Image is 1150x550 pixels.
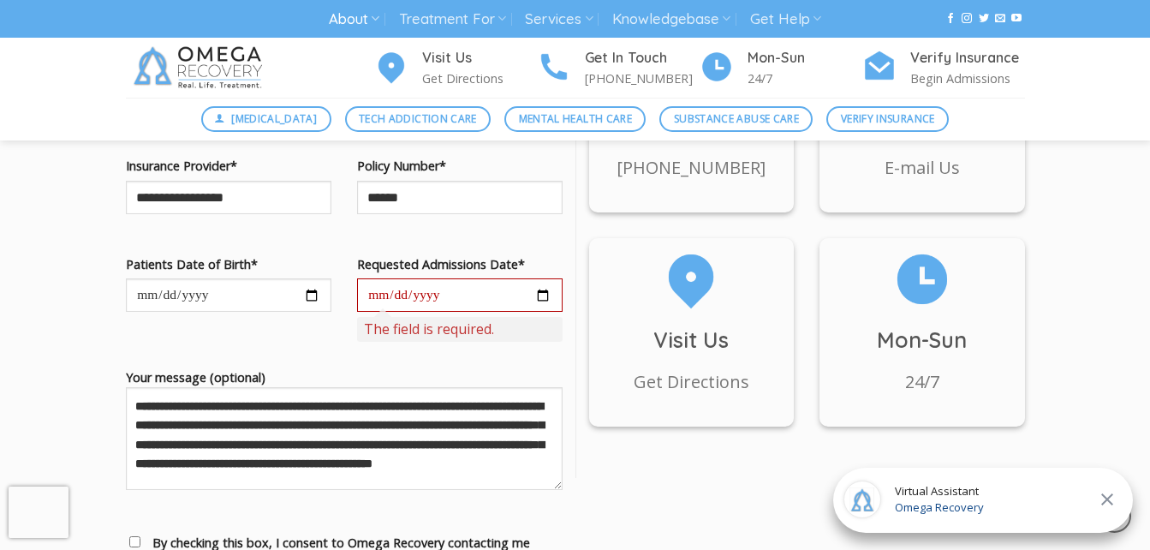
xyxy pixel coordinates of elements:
h4: Verify Insurance [910,47,1025,69]
a: Substance Abuse Care [659,106,813,132]
p: [PHONE_NUMBER] [585,69,700,88]
label: Patients Date of Birth* [126,254,331,274]
input: By checking this box, I consent to Omega Recovery contacting me by SMS to respond to my above inq... [129,536,140,547]
a: Follow on Twitter [979,13,989,25]
a: Services [525,3,593,35]
a: Get Help [750,3,821,35]
p: E-mail Us [819,154,1025,182]
p: Begin Admissions [910,69,1025,88]
label: Policy Number* [357,156,563,176]
h4: Mon-Sun [748,47,862,69]
p: Get Directions [589,368,795,396]
a: Visit Us Get Directions [374,47,537,89]
p: 24/7 [748,69,862,88]
a: Verify Insurance Begin Admissions [862,47,1025,89]
h3: Mon-Sun [819,323,1025,357]
a: Mental Health Care [504,106,646,132]
a: Treatment For [399,3,506,35]
label: Your message (optional) [126,368,563,502]
span: Tech Addiction Care [359,111,477,127]
a: Tech Addiction Care [345,106,492,132]
label: Requested Admissions Date* [357,254,563,274]
h3: Visit Us [589,323,795,357]
img: Omega Recovery [126,38,276,98]
a: Verify Insurance [826,106,949,132]
textarea: Your message (optional) [126,387,563,490]
label: Insurance Provider* [126,156,331,176]
p: Get Directions [422,69,537,88]
a: Follow on Facebook [945,13,956,25]
span: Substance Abuse Care [674,111,799,127]
a: Follow on Instagram [962,13,972,25]
span: The field is required. [357,317,563,342]
a: Send us an email [995,13,1005,25]
span: Mental Health Care [519,111,632,127]
a: Knowledgebase [612,3,730,35]
h4: Visit Us [422,47,537,69]
a: Follow on YouTube [1011,13,1022,25]
h4: Get In Touch [585,47,700,69]
p: 24/7 [819,368,1025,396]
a: About [329,3,379,35]
a: Visit Us Get Directions [589,247,795,396]
span: Verify Insurance [841,111,935,127]
a: Get In Touch [PHONE_NUMBER] [537,47,700,89]
a: [MEDICAL_DATA] [201,106,331,132]
p: [PHONE_NUMBER] [589,154,795,182]
span: [MEDICAL_DATA] [231,111,317,127]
